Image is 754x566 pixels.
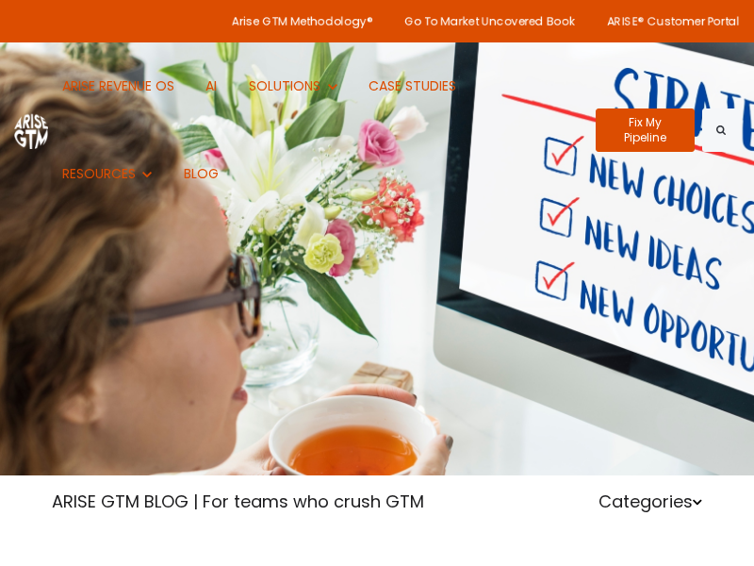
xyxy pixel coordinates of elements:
[191,42,231,130] a: AI
[249,76,320,95] span: SOLUTIONS
[52,490,424,513] a: ARISE GTM BLOG | For teams who crush GTM
[14,111,48,148] img: ARISE GTM logo (1) white
[62,164,136,183] span: RESOURCES
[170,130,233,218] a: BLOG
[249,76,250,77] span: Show submenu for SOLUTIONS
[702,108,740,152] button: Search
[598,490,702,513] a: Categories
[48,42,188,130] a: ARISE REVENUE OS
[354,42,470,130] a: CASE STUDIES
[48,130,166,218] button: Show submenu for RESOURCES RESOURCES
[62,164,63,165] span: Show submenu for RESOURCES
[235,42,351,130] button: Show submenu for SOLUTIONS SOLUTIONS
[48,42,582,218] nav: Desktop navigation
[596,108,696,152] a: Fix My Pipeline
